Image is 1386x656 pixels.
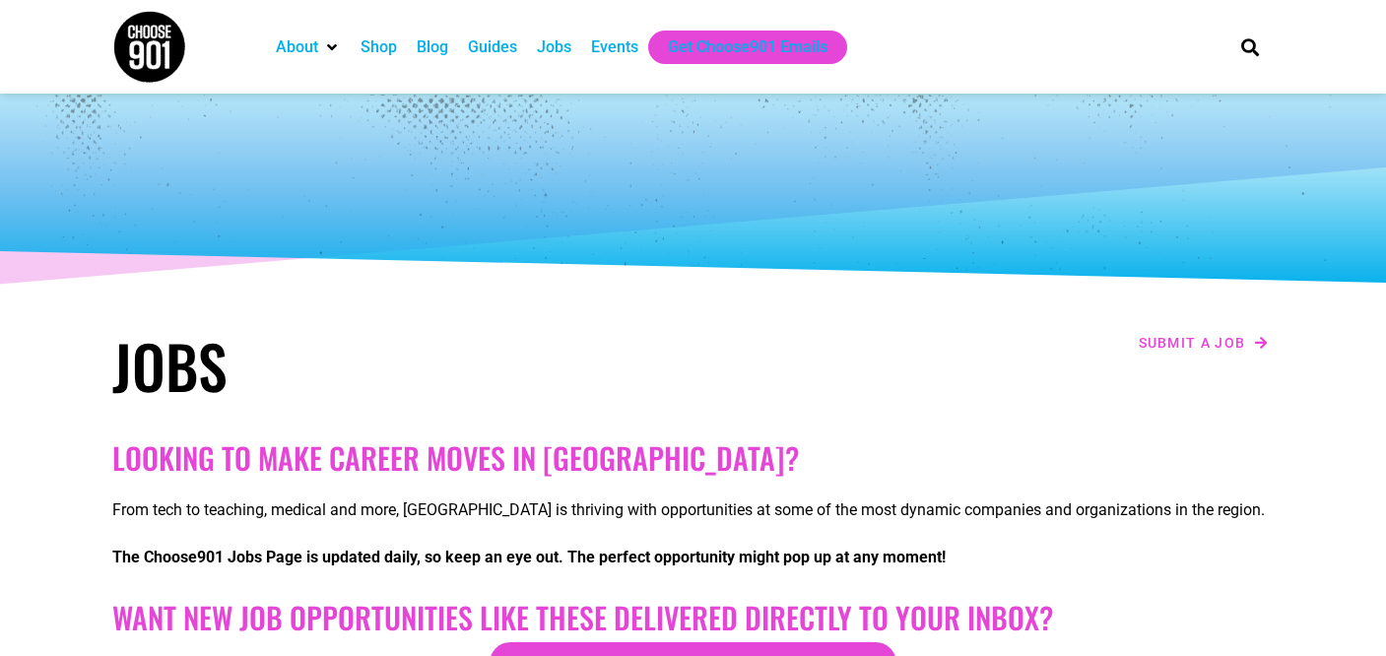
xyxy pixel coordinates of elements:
[1139,336,1246,350] span: Submit a job
[112,498,1275,522] p: From tech to teaching, medical and more, [GEOGRAPHIC_DATA] is thriving with opportunities at some...
[591,35,638,59] a: Events
[266,31,1208,64] nav: Main nav
[112,330,684,401] h1: Jobs
[1233,31,1266,63] div: Search
[112,548,946,566] strong: The Choose901 Jobs Page is updated daily, so keep an eye out. The perfect opportunity might pop u...
[468,35,517,59] a: Guides
[112,600,1275,635] h2: Want New Job Opportunities like these Delivered Directly to your Inbox?
[112,440,1275,476] h2: Looking to make career moves in [GEOGRAPHIC_DATA]?
[668,35,827,59] a: Get Choose901 Emails
[417,35,448,59] a: Blog
[537,35,571,59] a: Jobs
[276,35,318,59] a: About
[266,31,351,64] div: About
[1133,330,1275,356] a: Submit a job
[361,35,397,59] a: Shop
